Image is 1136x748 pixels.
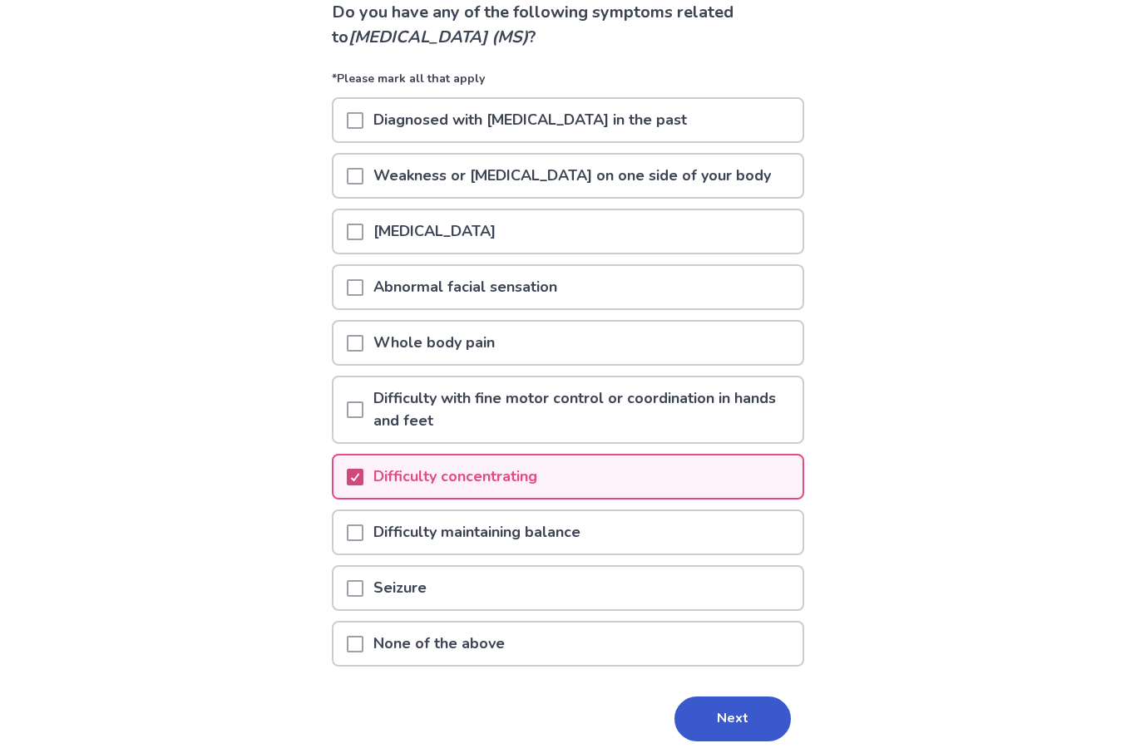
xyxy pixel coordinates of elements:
p: Whole body pain [363,322,505,364]
button: Next [674,696,791,741]
p: Difficulty maintaining balance [363,511,590,554]
p: Abnormal facial sensation [363,266,567,308]
p: None of the above [363,623,515,665]
p: Difficulty concentrating [363,455,547,498]
p: *Please mark all that apply [332,70,804,97]
p: [MEDICAL_DATA] [363,210,506,253]
i: [MEDICAL_DATA] (MS) [348,26,528,48]
p: Diagnosed with [MEDICAL_DATA] in the past [363,99,697,141]
p: Difficulty with fine motor control or coordination in hands and feet [363,377,803,442]
p: Seizure [363,567,437,609]
p: Weakness or [MEDICAL_DATA] on one side of your body [363,155,781,197]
